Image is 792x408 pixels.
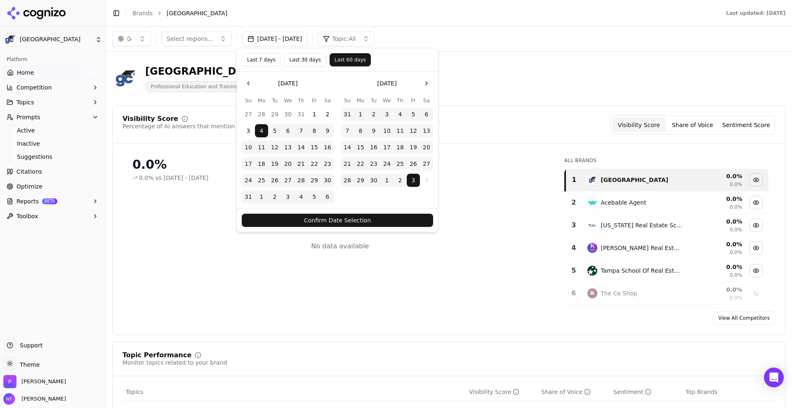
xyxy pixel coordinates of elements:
[281,157,295,170] button: Wednesday, August 20th, 2025, selected
[242,157,255,170] button: Sunday, August 17th, 2025, selected
[689,195,742,203] div: 0.0 %
[321,124,334,137] button: Saturday, August 9th, 2025, selected
[666,118,719,132] button: Share of Voice
[341,124,354,137] button: Sunday, September 7th, 2025, selected
[380,97,394,104] th: Wednesday
[587,266,597,276] img: tampa school of real estate
[341,141,354,154] button: Sunday, September 14th, 2025, selected
[587,288,597,298] img: the ce shop
[407,124,420,137] button: Friday, September 12th, 2025, selected
[3,111,102,124] button: Prompts
[16,197,39,205] span: Reports
[610,383,682,401] th: sentiment
[713,311,775,325] a: View All Competitors
[3,375,16,388] img: Perrill
[295,190,308,203] button: Thursday, September 4th, 2025, selected
[14,138,92,149] a: Inactive
[3,53,102,66] div: Platform
[321,97,334,104] th: Saturday
[354,157,367,170] button: Monday, September 22nd, 2025, selected
[3,375,66,388] button: Open organization switcher
[354,141,367,154] button: Monday, September 15th, 2025, selected
[689,263,742,271] div: 0.0 %
[568,220,580,230] div: 3
[242,53,281,66] button: Last 7 days
[242,141,255,154] button: Sunday, August 10th, 2025, selected
[17,139,89,148] span: Inactive
[601,221,683,229] div: [US_STATE] Real Estate School
[394,141,407,154] button: Thursday, September 18th, 2025, selected
[42,198,57,204] span: BETA
[242,31,308,46] button: [DATE] - [DATE]
[255,190,268,203] button: Monday, September 1st, 2025, selected
[565,191,768,214] tr: 2acebable agentAcebable Agent0.0%0.0%Hide acebable agent data
[750,264,763,277] button: Hide tampa school of real estate data
[167,35,213,43] span: Select regions...
[281,97,295,104] th: Wednesday
[469,388,519,396] div: Visibility Score
[367,174,380,187] button: Tuesday, September 30th, 2025, selected
[281,141,295,154] button: Wednesday, August 13th, 2025, selected
[689,285,742,294] div: 0.0 %
[587,175,597,185] img: gold coast schools
[367,97,380,104] th: Tuesday
[255,108,268,121] button: Monday, July 28th, 2025
[16,182,42,191] span: Optimize
[541,388,591,396] div: Share of Voice
[268,157,281,170] button: Tuesday, August 19th, 2025, selected
[255,141,268,154] button: Monday, August 11th, 2025, selected
[380,108,394,121] button: Wednesday, September 3rd, 2025, selected
[466,383,538,401] th: visibilityScore
[255,124,268,137] button: Monday, August 4th, 2025, selected
[354,108,367,121] button: Monday, September 1st, 2025, selected
[420,108,433,121] button: Saturday, September 6th, 2025, selected
[689,172,742,180] div: 0.0 %
[730,226,742,233] span: 0.0%
[565,259,768,282] tr: 5tampa school of real estateTampa School Of Real Estate0.0%0.0%Hide tampa school of real estate data
[242,174,255,187] button: Sunday, August 24th, 2025, selected
[242,97,334,203] table: August 2025
[682,383,775,401] th: Top Brands
[686,388,717,396] span: Top Brands
[167,9,227,17] span: [GEOGRAPHIC_DATA]
[730,272,742,278] span: 0.0%
[380,141,394,154] button: Wednesday, September 17th, 2025, selected
[321,108,334,121] button: Saturday, August 2nd, 2025
[255,97,268,104] th: Monday
[139,174,154,182] span: 0.0%
[123,352,191,358] div: Topic Performance
[612,118,666,132] button: Visibility Score
[601,198,646,207] div: Acebable Agent
[145,81,244,92] span: Professional Education and Training
[112,65,139,92] img: Gold Coast Schools
[420,77,433,90] button: Go to the Next Month
[268,174,281,187] button: Tuesday, August 26th, 2025, selected
[308,124,321,137] button: Friday, August 8th, 2025, selected
[341,157,354,170] button: Sunday, September 21st, 2025, selected
[16,167,42,176] span: Citations
[132,10,153,17] a: Brands
[719,118,773,132] button: Sentiment Score
[145,65,261,78] div: [GEOGRAPHIC_DATA]
[132,9,709,17] nav: breadcrumb
[321,190,334,203] button: Saturday, September 6th, 2025, selected
[407,157,420,170] button: Friday, September 26th, 2025, selected
[730,204,742,210] span: 0.0%
[689,217,742,226] div: 0.0 %
[295,174,308,187] button: Thursday, August 28th, 2025, selected
[14,151,92,163] a: Suggestions
[564,157,768,164] div: All Brands
[407,97,420,104] th: Friday
[123,383,466,401] th: Topics
[354,97,367,104] th: Monday
[380,174,394,187] button: Wednesday, October 1st, 2025, selected
[268,141,281,154] button: Tuesday, August 12th, 2025, selected
[407,141,420,154] button: Friday, September 19th, 2025, selected
[242,108,255,121] button: Sunday, July 27th, 2025
[420,124,433,137] button: Saturday, September 13th, 2025, selected
[407,108,420,121] button: Friday, September 5th, 2025, selected
[730,249,742,256] span: 0.0%
[330,53,371,66] button: Last 60 days
[308,157,321,170] button: Friday, August 22nd, 2025, selected
[268,108,281,121] button: Tuesday, July 29th, 2025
